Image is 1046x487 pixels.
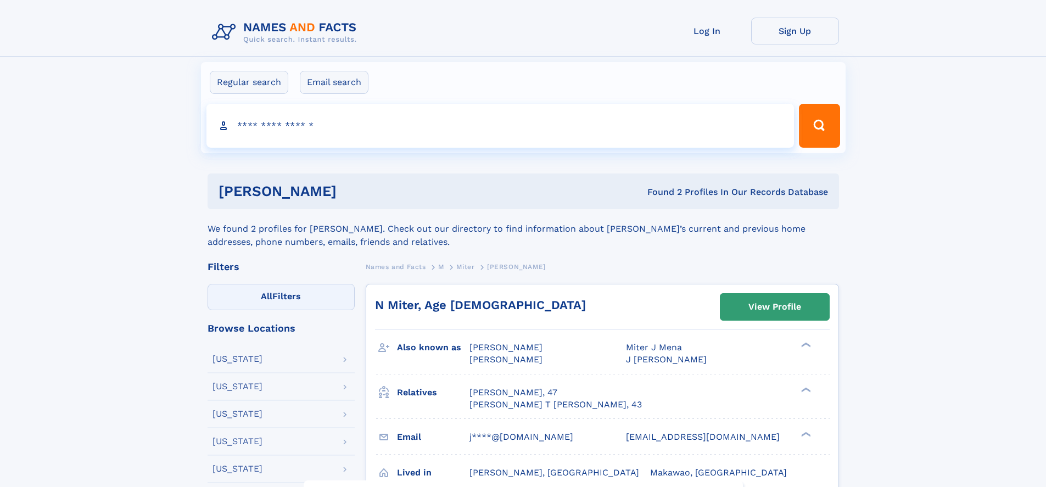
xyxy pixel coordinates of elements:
[626,354,707,365] span: J [PERSON_NAME]
[208,18,366,47] img: Logo Names and Facts
[210,71,288,94] label: Regular search
[397,463,469,482] h3: Lived in
[375,298,586,312] a: N Miter, Age [DEMOGRAPHIC_DATA]
[456,263,474,271] span: Miter
[300,71,368,94] label: Email search
[799,104,840,148] button: Search Button
[397,383,469,402] h3: Relatives
[397,338,469,357] h3: Also known as
[212,437,262,446] div: [US_STATE]
[212,464,262,473] div: [US_STATE]
[751,18,839,44] a: Sign Up
[798,342,812,349] div: ❯
[438,263,444,271] span: M
[366,260,426,273] a: Names and Facts
[212,355,262,363] div: [US_STATE]
[469,467,639,478] span: [PERSON_NAME], [GEOGRAPHIC_DATA]
[626,432,780,442] span: [EMAIL_ADDRESS][DOMAIN_NAME]
[650,467,787,478] span: Makawao, [GEOGRAPHIC_DATA]
[626,342,682,352] span: Miter J Mena
[397,428,469,446] h3: Email
[212,410,262,418] div: [US_STATE]
[492,186,828,198] div: Found 2 Profiles In Our Records Database
[469,387,557,399] a: [PERSON_NAME], 47
[208,209,839,249] div: We found 2 profiles for [PERSON_NAME]. Check out our directory to find information about [PERSON_...
[798,430,812,438] div: ❯
[208,262,355,272] div: Filters
[469,342,542,352] span: [PERSON_NAME]
[208,323,355,333] div: Browse Locations
[487,263,546,271] span: [PERSON_NAME]
[798,386,812,393] div: ❯
[208,284,355,310] label: Filters
[469,399,642,411] a: [PERSON_NAME] T [PERSON_NAME], 43
[748,294,801,320] div: View Profile
[456,260,474,273] a: Miter
[720,294,829,320] a: View Profile
[206,104,795,148] input: search input
[438,260,444,273] a: M
[261,291,272,301] span: All
[469,354,542,365] span: [PERSON_NAME]
[219,184,492,198] h1: [PERSON_NAME]
[663,18,751,44] a: Log In
[212,382,262,391] div: [US_STATE]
